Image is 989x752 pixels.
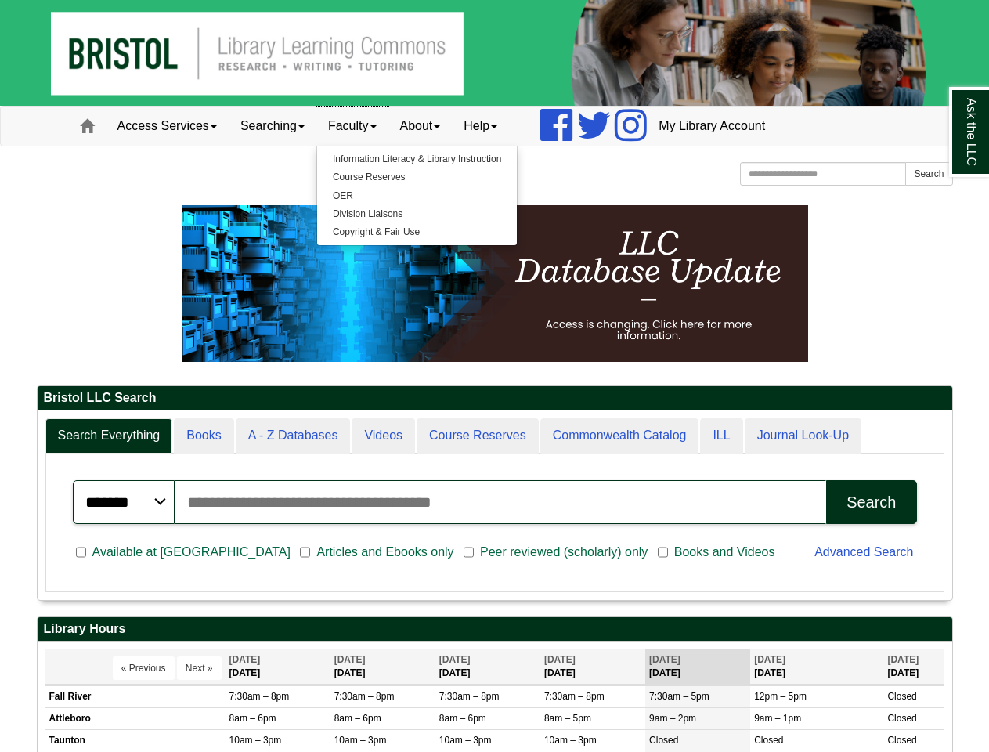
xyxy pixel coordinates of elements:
span: [DATE] [544,654,576,665]
span: 10am – 3pm [439,735,492,746]
a: Advanced Search [814,545,913,559]
span: 8am – 5pm [544,713,591,724]
span: 10am – 3pm [544,735,597,746]
a: Division Liaisons [317,205,517,223]
a: Books [174,418,233,454]
span: 7:30am – 5pm [649,691,709,702]
input: Books and Videos [658,545,668,559]
span: [DATE] [334,654,366,665]
th: [DATE] [226,649,330,685]
span: Closed [649,735,678,746]
span: 8am – 6pm [439,713,486,724]
span: 9am – 1pm [754,713,801,724]
a: ILL [700,418,742,454]
a: Search Everything [45,418,173,454]
a: Course Reserves [417,418,539,454]
a: Copyright & Fair Use [317,223,517,241]
span: Books and Videos [668,543,781,562]
span: [DATE] [887,654,919,665]
span: Peer reviewed (scholarly) only [474,543,654,562]
a: Course Reserves [317,168,517,186]
a: Information Literacy & Library Instruction [317,150,517,168]
h2: Library Hours [38,617,952,642]
span: 12pm – 5pm [754,691,807,702]
td: Taunton [45,730,226,752]
img: HTML tutorial [182,205,808,362]
span: [DATE] [229,654,261,665]
span: Closed [887,713,916,724]
span: 7:30am – 8pm [544,691,605,702]
a: Journal Look-Up [745,418,861,454]
td: Fall River [45,686,226,708]
span: 7:30am – 8pm [334,691,395,702]
input: Articles and Ebooks only [300,545,310,559]
th: [DATE] [750,649,883,685]
th: [DATE] [645,649,750,685]
span: 9am – 2pm [649,713,696,724]
a: Commonwealth Catalog [540,418,699,454]
span: [DATE] [754,654,785,665]
span: [DATE] [439,654,471,665]
a: A - Z Databases [236,418,351,454]
a: Access Services [106,107,229,146]
a: Searching [229,107,316,146]
span: 7:30am – 8pm [439,691,500,702]
span: Closed [887,691,916,702]
button: « Previous [113,656,175,680]
a: Help [452,107,509,146]
span: 10am – 3pm [334,735,387,746]
span: Available at [GEOGRAPHIC_DATA] [86,543,297,562]
th: [DATE] [540,649,645,685]
span: Closed [887,735,916,746]
button: Search [905,162,952,186]
span: Articles and Ebooks only [310,543,460,562]
th: [DATE] [883,649,944,685]
div: Search [846,493,896,512]
button: Next » [177,656,222,680]
span: Closed [754,735,783,746]
a: My Library Account [647,107,777,146]
th: [DATE] [330,649,435,685]
input: Available at [GEOGRAPHIC_DATA] [76,545,86,559]
span: 7:30am – 8pm [229,691,290,702]
a: Faculty [316,107,388,146]
td: Attleboro [45,708,226,730]
a: Videos [352,418,415,454]
span: 8am – 6pm [229,713,276,724]
span: 10am – 3pm [229,735,282,746]
input: Peer reviewed (scholarly) only [464,545,474,559]
button: Search [826,480,916,524]
span: 8am – 6pm [334,713,381,724]
a: About [388,107,453,146]
h2: Bristol LLC Search [38,386,952,410]
a: OER [317,187,517,205]
span: [DATE] [649,654,680,665]
th: [DATE] [435,649,540,685]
